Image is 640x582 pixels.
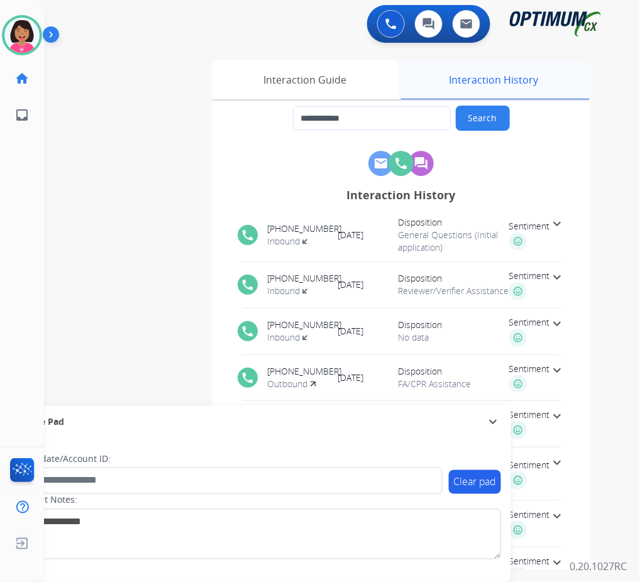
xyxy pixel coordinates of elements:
[241,371,255,385] mat-icon: phone
[14,71,30,86] mat-icon: home
[509,375,527,393] img: full-happy.png
[16,453,111,465] label: Candidate/Account ID:
[268,319,342,331] span: [PHONE_NUMBER]
[241,228,255,242] mat-icon: phone
[550,216,565,231] mat-icon: expand_more
[241,278,255,292] mat-icon: phone
[570,559,627,574] p: 0.20.1027RC
[268,378,316,390] span: Outbound
[399,378,509,390] span: FA/CPR Assistance
[550,555,565,570] mat-icon: expand_more
[550,316,565,331] mat-icon: expand_more
[338,229,399,241] span: [DATE]
[509,555,550,568] span: Sentiment
[212,60,398,99] div: Interaction Guide
[301,332,316,343] mat-icon: transit_enterexit
[338,278,399,291] span: [DATE]
[301,286,316,296] mat-icon: transit_enterexit
[509,233,527,251] img: full-happy.png
[509,316,550,329] span: Sentiment
[399,216,509,229] span: Disposition
[268,285,316,297] span: Inbound
[399,229,509,254] span: General Questions (Initial application)
[268,235,316,248] span: Inbound
[509,220,550,233] span: Sentiment
[338,371,399,384] span: [DATE]
[509,282,527,300] img: full-happy.png
[509,409,550,421] span: Sentiment
[16,494,77,507] label: Contact Notes:
[550,270,565,285] mat-icon: expand_more
[550,409,565,424] mat-icon: expand_more
[509,508,550,521] span: Sentiment
[509,329,527,347] img: full-happy.png
[509,459,550,471] span: Sentiment
[509,421,527,439] img: full-happy.png
[311,382,316,387] img: up-arrow.svg
[399,365,509,378] span: Disposition
[456,106,510,131] button: Search
[398,60,590,99] div: Interaction History
[550,455,565,470] mat-icon: expand_more
[486,414,501,429] mat-icon: expand_more
[268,272,342,285] span: [PHONE_NUMBER]
[338,325,399,338] span: [DATE]
[241,324,255,338] mat-icon: phone
[399,272,509,285] span: Disposition
[399,285,509,297] span: Reviewer/Verifier Assistance
[301,236,316,246] mat-icon: transit_enterexit
[4,18,40,53] img: avatar
[268,222,342,235] span: [PHONE_NUMBER]
[509,270,550,282] span: Sentiment
[550,508,565,524] mat-icon: expand_more
[509,521,527,539] img: full-happy.png
[14,107,30,123] mat-icon: inbox
[233,186,570,204] div: Interaction History
[268,365,342,378] span: [PHONE_NUMBER]
[509,471,527,490] img: full-happy.png
[509,363,550,375] span: Sentiment
[268,331,316,344] span: Inbound
[399,319,509,331] span: Disposition
[449,470,501,494] button: Clear pad
[399,331,509,344] span: No data
[550,363,565,378] mat-icon: expand_more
